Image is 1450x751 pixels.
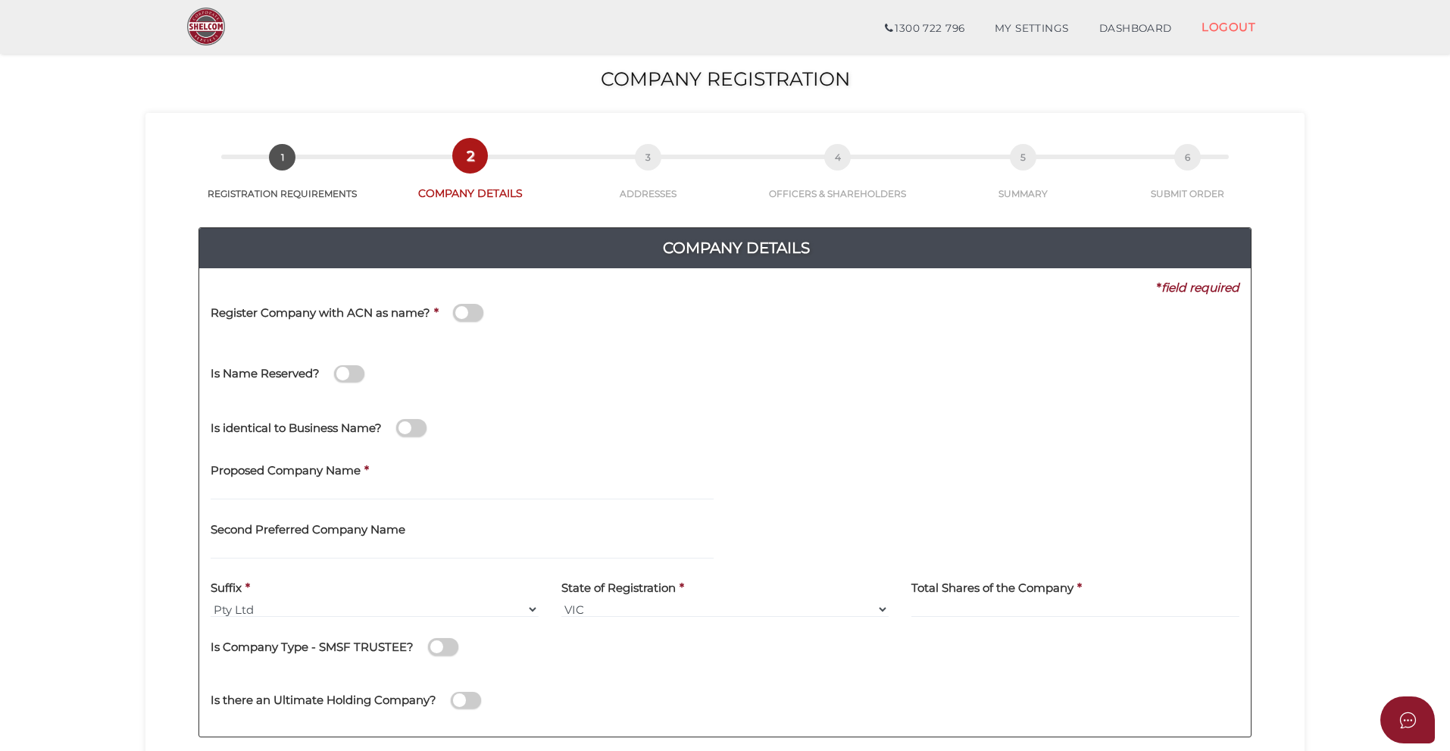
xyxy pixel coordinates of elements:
[1109,161,1267,200] a: 6SUBMIT ORDER
[938,161,1109,200] a: 5SUMMARY
[1380,696,1435,743] button: Open asap
[211,465,361,477] h4: Proposed Company Name
[559,161,738,200] a: 3ADDRESSES
[1010,144,1036,171] span: 5
[738,161,939,200] a: 4OFFICERS & SHAREHOLDERS
[1186,11,1270,42] a: LOGOUT
[870,14,980,44] a: 1300 722 796
[269,144,295,171] span: 1
[1161,280,1239,295] i: field required
[911,582,1073,595] h4: Total Shares of the Company
[183,161,382,200] a: 1REGISTRATION REQUIREMENTS
[211,641,414,654] h4: Is Company Type - SMSF TRUSTEE?
[457,142,483,169] span: 2
[211,307,430,320] h4: Register Company with ACN as name?
[211,582,242,595] h4: Suffix
[211,368,320,380] h4: Is Name Reserved?
[1084,14,1187,44] a: DASHBOARD
[1174,144,1201,171] span: 6
[211,524,405,537] h4: Second Preferred Company Name
[382,159,560,201] a: 2COMPANY DETAILS
[211,694,436,707] h4: Is there an Ultimate Holding Company?
[211,236,1262,260] h4: Company Details
[561,582,676,595] h4: State of Registration
[211,422,382,435] h4: Is identical to Business Name?
[635,144,661,171] span: 3
[980,14,1084,44] a: MY SETTINGS
[824,144,851,171] span: 4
